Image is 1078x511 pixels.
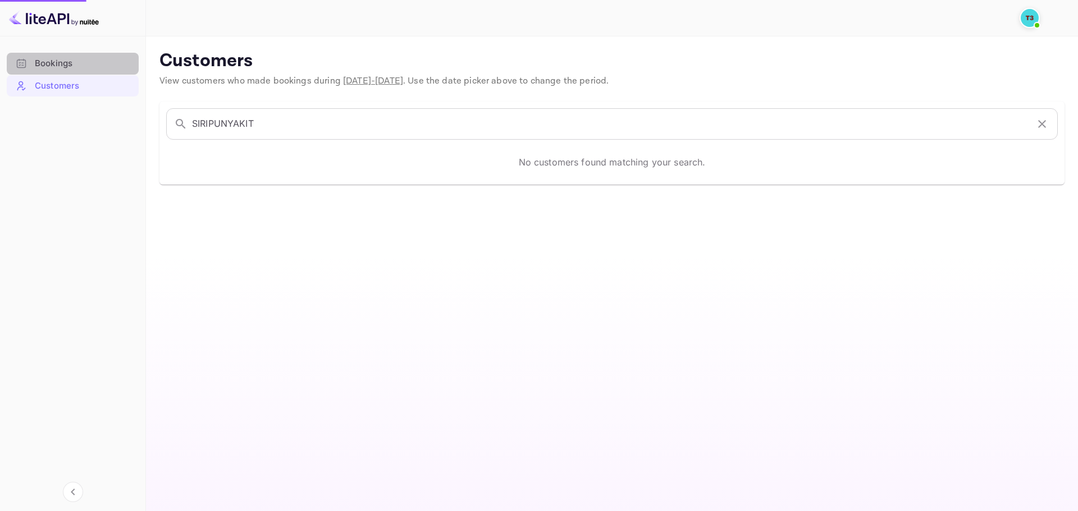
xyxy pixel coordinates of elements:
div: Customers [35,80,133,93]
div: Bookings [7,53,139,75]
p: Customers [159,50,1065,72]
img: LiteAPI logo [9,9,99,27]
input: Search customers by name or email... [192,108,1028,140]
span: View customers who made bookings during . Use the date picker above to change the period. [159,75,609,87]
img: Traveloka 3PS03 [1021,9,1039,27]
a: Customers [7,75,139,96]
div: Customers [7,75,139,97]
a: Bookings [7,53,139,73]
span: [DATE] - [DATE] [343,75,403,87]
button: Collapse navigation [63,482,83,502]
div: Bookings [35,57,133,70]
p: No customers found matching your search. [519,155,706,169]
